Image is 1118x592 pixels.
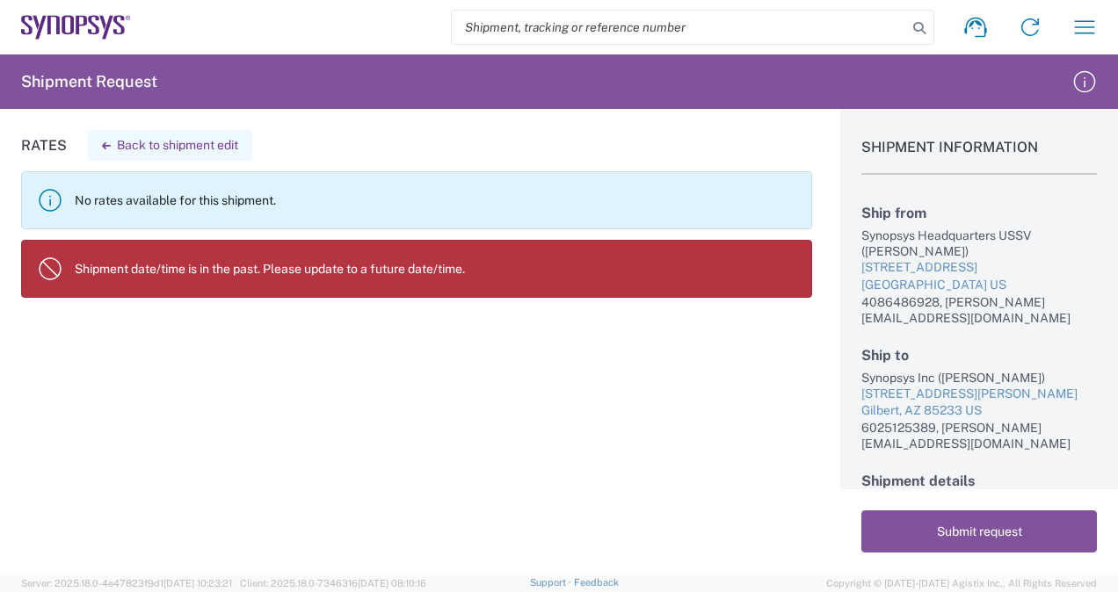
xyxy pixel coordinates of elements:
[530,577,574,588] a: Support
[861,139,1097,175] h1: Shipment Information
[21,71,157,92] h2: Shipment Request
[826,575,1097,591] span: Copyright © [DATE]-[DATE] Agistix Inc., All Rights Reserved
[452,11,907,44] input: Shipment, tracking or reference number
[861,259,1097,293] a: [STREET_ADDRESS][GEOGRAPHIC_DATA] US
[163,578,232,588] span: [DATE] 10:23:21
[21,137,67,154] h1: Rates
[75,192,797,208] p: No rates available for this shipment.
[861,227,1097,259] div: Synopsys Headquarters USSV ([PERSON_NAME])
[861,386,1097,420] a: [STREET_ADDRESS][PERSON_NAME]Gilbert, AZ 85233 US
[861,347,1097,364] h2: Ship to
[240,578,426,588] span: Client: 2025.18.0-7346316
[861,420,1097,451] div: 6025125389, [PERSON_NAME][EMAIL_ADDRESS][DOMAIN_NAME]
[861,370,1097,386] div: Synopsys Inc ([PERSON_NAME])
[358,578,426,588] span: [DATE] 08:10:16
[861,259,1097,277] div: [STREET_ADDRESS]
[861,510,1097,552] button: Submit request
[861,386,1097,403] div: [STREET_ADDRESS][PERSON_NAME]
[88,130,252,161] button: Back to shipment edit
[21,578,232,588] span: Server: 2025.18.0-4e47823f9d1
[861,473,1097,489] h2: Shipment details
[861,294,1097,326] div: 4086486928, [PERSON_NAME][EMAIL_ADDRESS][DOMAIN_NAME]
[574,577,619,588] a: Feedback
[75,261,797,277] p: Shipment date/time is in the past. Please update to a future date/time.
[861,205,1097,221] h2: Ship from
[861,402,1097,420] div: Gilbert, AZ 85233 US
[861,277,1097,294] div: [GEOGRAPHIC_DATA] US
